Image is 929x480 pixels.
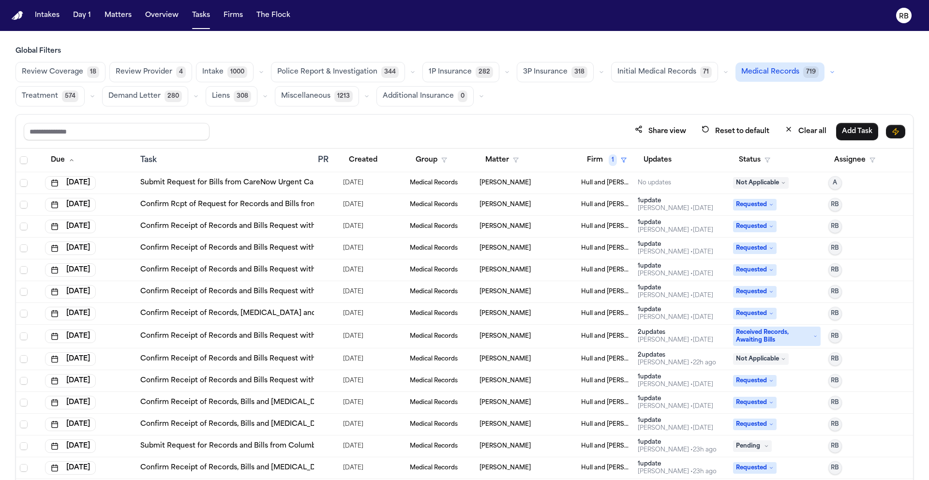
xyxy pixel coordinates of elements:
span: RB [831,288,839,296]
span: 10/7/2025, 12:21:19 PM [343,396,363,409]
span: 10/8/2025, 5:47:33 PM [343,461,363,475]
span: RB [831,223,839,230]
button: RB [828,374,842,388]
span: Requested [733,286,777,298]
h3: Global Filters [15,46,914,56]
a: Confirm Receipt of Records and Bills Request with Orthopedic Centers of [US_STATE] Imaging - DTC [140,222,487,231]
div: Last updated by Richelle Bauman at 10/8/2025, 7:46:24 AM [638,314,713,321]
span: Medical Records [410,399,458,406]
button: 1P Insurance282 [422,62,499,82]
div: 1 update [638,197,713,205]
span: 10/7/2025, 12:18:04 PM [343,307,363,320]
span: Joanne Ornelas [479,223,531,230]
text: RB [899,13,909,20]
span: 71 [700,66,712,78]
button: [DATE] [45,241,96,255]
button: RB [828,418,842,431]
button: 3P Insurance318 [517,62,594,82]
a: Confirm Receipt of Records and Bills Request with Rocky Mountain Spine & Sport Physical Therapy –... [140,265,566,275]
a: Confirm Receipt of Records, Bills and [MEDICAL_DATA] Request with AdventHealth Littleton [140,420,461,429]
span: Hull and Zimmerman [581,377,630,385]
button: A [828,176,842,190]
a: Confirm Receipt of Records and Bills Request with Foothills Family Medicine PC [140,287,418,297]
span: Select row [20,355,28,363]
span: Requested [733,199,777,210]
span: 1P Insurance [429,67,472,77]
span: 10/7/2025, 12:38:03 PM [343,352,363,366]
span: Joanne Ornelas [479,464,531,472]
div: Last updated by Richelle Bauman at 10/8/2025, 10:04:37 AM [638,270,713,278]
a: Confirm Receipt of Records, Bills and [MEDICAL_DATA] Request with Health Images at [GEOGRAPHIC_DATA] [140,398,518,407]
button: RB [828,220,842,233]
div: Task [140,154,310,166]
button: Day 1 [69,7,95,24]
button: [DATE] [45,439,96,453]
span: Received Records, Awaiting Bills [733,327,821,346]
span: Medical Records [410,310,458,317]
button: Reset to default [696,122,775,140]
span: Medical Records [410,420,458,428]
button: Additional Insurance0 [376,86,474,106]
button: RB [828,307,842,320]
div: Last updated by Richelle Bauman at 10/8/2025, 7:41:49 AM [638,403,713,410]
button: [DATE] [45,374,96,388]
button: RB [828,330,842,343]
button: Intakes [31,7,63,24]
span: 280 [165,90,182,102]
span: Demand Letter [108,91,161,101]
button: Review Provider4 [109,62,192,82]
span: RB [831,442,839,450]
span: RB [831,332,839,340]
span: Requested [733,308,777,319]
div: PR [318,154,335,166]
span: Requested [733,419,777,430]
span: Hull and Zimmerman [581,399,630,406]
span: Select row [20,244,28,252]
span: RB [831,310,839,317]
div: Last updated by Richelle Bauman at 10/8/2025, 7:47:36 AM [638,424,713,432]
button: RB [828,198,842,211]
button: [DATE] [45,220,96,233]
button: [DATE] [45,176,96,190]
button: RB [828,263,842,277]
button: Due [45,151,80,169]
span: Hull and Zimmerman [581,464,630,472]
div: 1 update [638,219,713,226]
span: Joanne Ornelas [479,310,531,317]
button: [DATE] [45,198,96,211]
span: 10/7/2025, 12:38:13 PM [343,263,363,277]
a: Tasks [188,7,214,24]
span: Select row [20,442,28,450]
button: RB [828,241,842,255]
button: RB [828,285,842,299]
button: RB [828,439,842,453]
div: 1 update [638,306,713,314]
div: Last updated by Richelle Bauman at 10/7/2025, 11:24:45 AM [638,205,713,212]
span: 10/7/2025, 12:38:01 PM [343,374,363,388]
button: [DATE] [45,396,96,409]
button: Demand Letter280 [102,86,188,106]
a: Matters [101,7,135,24]
div: 1 update [638,240,713,248]
button: RB [828,352,842,366]
span: Joanne Ornelas [479,179,531,187]
span: Hull and Zimmerman [581,179,630,187]
div: Last updated by Richelle Bauman at 10/8/2025, 5:17:57 PM [638,336,713,344]
span: 10/7/2025, 12:38:16 PM [343,285,363,299]
div: Last updated by Richelle Bauman at 10/9/2025, 12:16:27 PM [638,468,717,476]
span: 308 [234,90,251,102]
span: Medical Records [410,377,458,385]
span: Joanne Ornelas [479,399,531,406]
span: Joanne Ornelas [479,355,531,363]
span: Medical Records [410,266,458,274]
span: Medical Records [410,442,458,450]
button: [DATE] [45,307,96,320]
span: 10/8/2025, 5:56:44 PM [343,439,363,453]
a: Confirm Receipt of Records and Bills Request with Mile High Sports and Rehabilitation Medicine [140,331,473,341]
span: 719 [803,66,819,78]
span: Initial Medical Records [617,67,696,77]
span: Treatment [22,91,58,101]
